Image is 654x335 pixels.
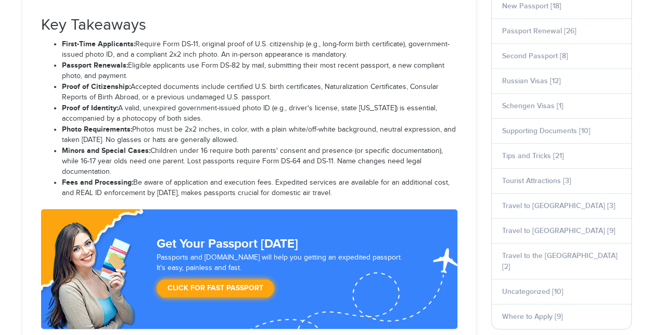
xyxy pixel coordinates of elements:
a: Uncategorized [10] [502,287,563,296]
strong: Minors and Special Cases: [62,146,150,155]
strong: Get Your Passport [DATE] [157,236,298,251]
li: Require Form DS-11, original proof of U.S. citizenship (e.g., long-form birth certificate), gover... [62,39,457,60]
a: Schengen Visas [1] [502,101,563,110]
a: New Passport [18] [502,2,561,10]
strong: First-Time Applicants: [62,40,135,48]
li: Eligible applicants use Form DS-82 by mail, submitting their most recent passport, a new complian... [62,60,457,82]
a: Tourist Attractions [3] [502,176,571,185]
a: Travel to [GEOGRAPHIC_DATA] [3] [502,201,615,210]
strong: Fees and Processing: [62,178,133,187]
a: Russian Visas [12] [502,76,561,85]
div: Passports and [DOMAIN_NAME] will help you getting an expedited passport. It's easy, painless and ... [152,253,412,303]
a: Tips and Tricks [21] [502,151,564,160]
li: Accepted documents include certified U.S. birth certificates, Naturalization Certificates, Consul... [62,82,457,103]
a: Travel to [GEOGRAPHIC_DATA] [9] [502,226,615,235]
a: Travel to the [GEOGRAPHIC_DATA] [2] [502,251,618,271]
li: A valid, unexpired government-issued photo ID (e.g., driver's license, state [US_STATE]) is essen... [62,103,457,124]
li: Children under 16 require both parents' consent and presence (or specific documentation), while 1... [62,146,457,177]
li: Be aware of application and execution fees. Expedited services are available for an additional co... [62,177,457,199]
li: Photos must be 2x2 inches, in color, with a plain white/off-white background, neutral expression,... [62,124,457,146]
strong: Passport Renewals: [62,61,128,70]
h2: Key Takeaways [41,17,457,34]
a: Passport Renewal [26] [502,27,576,35]
strong: Proof of Citizenship: [62,82,131,91]
a: Where to Apply [9] [502,312,563,321]
a: Supporting Documents [10] [502,126,591,135]
strong: Photo Requirements: [62,125,132,134]
a: Click for Fast Passport [157,279,274,298]
strong: Proof of Identity: [62,104,118,112]
a: Second Passport [8] [502,51,568,60]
